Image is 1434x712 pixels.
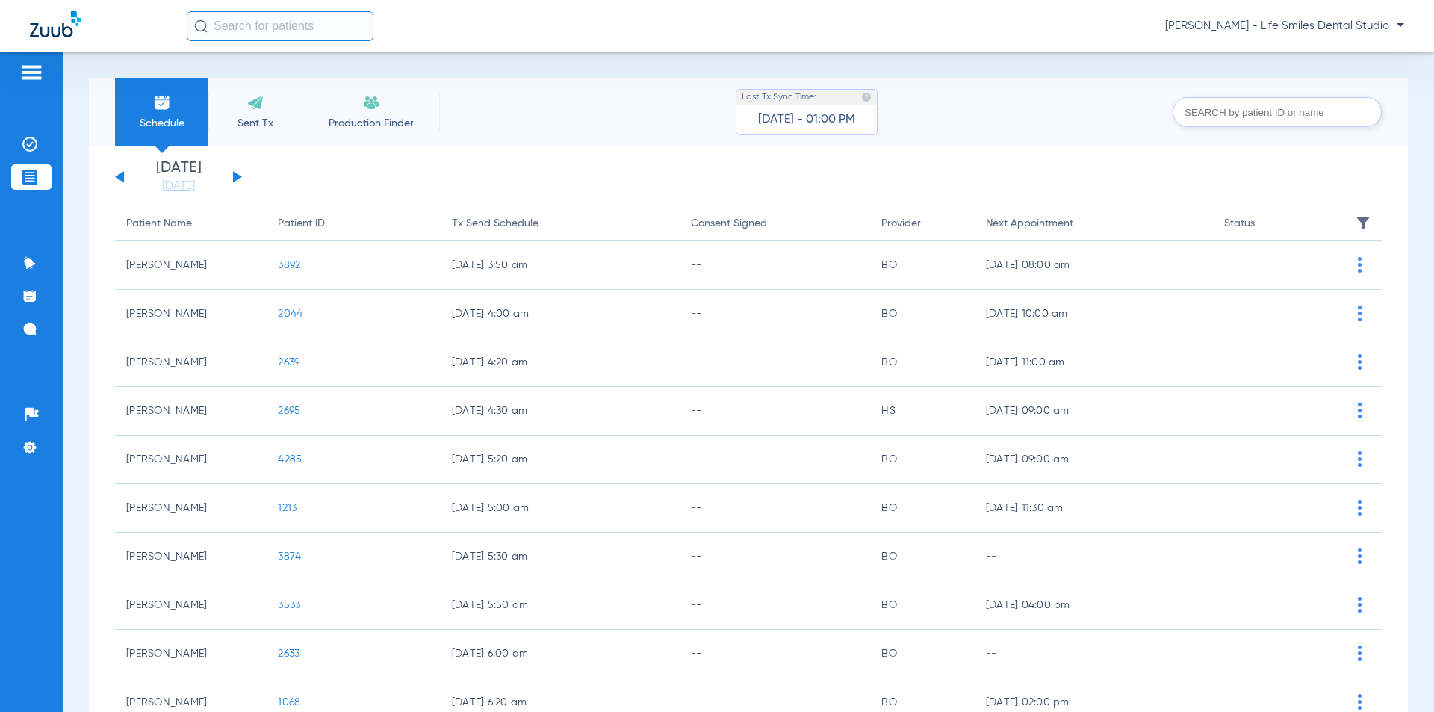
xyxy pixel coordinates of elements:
img: Recare [362,93,380,111]
td: [PERSON_NAME] [115,533,267,581]
td: -- [975,630,1214,678]
td: [DATE] 09:00 am [975,436,1214,484]
td: [PERSON_NAME] [115,436,267,484]
img: group-vertical.svg [1358,548,1362,564]
img: group-vertical.svg [1358,306,1362,321]
td: [PERSON_NAME] [115,338,267,387]
div: Tx Send Schedule [452,215,538,232]
span: [DATE] 4:00 am [452,306,668,321]
td: HS [870,387,974,436]
td: BO [870,241,974,290]
div: Status [1224,215,1332,232]
input: SEARCH by patient ID or name [1173,97,1382,127]
td: BO [870,338,974,387]
img: group-vertical.svg [1358,646,1362,661]
td: [PERSON_NAME] [115,241,267,290]
span: Last Tx Sync Time: [742,90,816,105]
td: BO [870,630,974,678]
td: [DATE] 11:30 am [975,484,1214,533]
img: group-vertical.svg [1358,597,1362,613]
td: -- [680,484,871,533]
img: group-vertical.svg [1358,451,1362,467]
span: [DATE] 5:50 am [452,598,668,613]
span: [DATE] 6:00 am [452,646,668,661]
td: -- [680,387,871,436]
div: Next Appointment [986,215,1073,232]
div: Patient Name [126,215,255,232]
img: Zuub Logo [30,11,81,37]
td: [PERSON_NAME] [115,387,267,436]
div: Consent Signed [691,215,860,232]
span: [DATE] 5:00 am [452,501,668,516]
td: BO [870,484,974,533]
li: [DATE] [134,161,223,194]
td: [DATE] 04:00 pm [975,581,1214,630]
td: [PERSON_NAME] [115,630,267,678]
span: 4285 [278,454,302,465]
img: Search Icon [194,19,208,33]
div: Provider [881,215,921,232]
td: BO [870,290,974,338]
span: [DATE] 6:20 am [452,695,668,710]
td: [DATE] 10:00 am [975,290,1214,338]
div: Patient ID [278,215,325,232]
span: 1213 [278,503,297,513]
td: BO [870,436,974,484]
img: Sent Tx [246,93,264,111]
a: [DATE] [134,179,223,194]
img: Schedule [153,93,171,111]
td: -- [680,241,871,290]
td: -- [680,581,871,630]
div: Provider [881,215,963,232]
div: Consent Signed [691,215,767,232]
div: Tx Send Schedule [452,215,668,232]
div: Next Appointment [986,215,1202,232]
td: [PERSON_NAME] [115,484,267,533]
span: 3874 [278,551,301,562]
img: last sync help info [861,92,872,102]
td: -- [975,533,1214,581]
span: 1068 [278,697,300,708]
td: BO [870,581,974,630]
td: [PERSON_NAME] [115,581,267,630]
td: -- [680,533,871,581]
td: [DATE] 11:00 am [975,338,1214,387]
img: hamburger-icon [19,64,43,81]
span: [DATE] - 01:00 PM [758,112,855,127]
input: Search for patients [187,11,373,41]
span: 3892 [278,260,300,270]
td: -- [680,290,871,338]
span: 2695 [278,406,300,416]
span: [DATE] 4:30 am [452,403,668,418]
td: -- [680,630,871,678]
div: Status [1224,215,1255,232]
span: [DATE] 3:50 am [452,258,668,273]
div: Patient Name [126,215,192,232]
span: [PERSON_NAME] - Life Smiles Dental Studio [1165,19,1404,34]
img: group-vertical.svg [1358,500,1362,516]
span: 2044 [278,309,302,319]
img: group-vertical.svg [1358,694,1362,710]
span: Schedule [126,116,197,131]
td: [DATE] 08:00 am [975,241,1214,290]
td: -- [680,338,871,387]
img: group-vertical.svg [1358,257,1362,273]
td: [DATE] 09:00 am [975,387,1214,436]
span: 3533 [278,600,300,610]
td: -- [680,436,871,484]
img: group-vertical.svg [1358,403,1362,418]
img: filter.svg [1356,216,1371,231]
img: group-vertical.svg [1358,354,1362,370]
td: [PERSON_NAME] [115,290,267,338]
span: 2633 [278,648,299,659]
span: Sent Tx [220,116,291,131]
span: [DATE] 5:20 am [452,452,668,467]
span: [DATE] 5:30 am [452,549,668,564]
span: [DATE] 4:20 am [452,355,668,370]
span: 2639 [278,357,299,368]
div: Patient ID [278,215,429,232]
span: Production Finder [313,116,429,131]
td: BO [870,533,974,581]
